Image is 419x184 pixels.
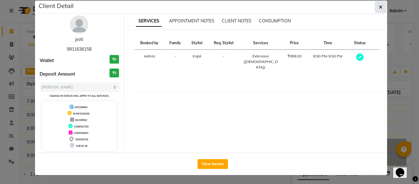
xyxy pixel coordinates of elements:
span: CONSUMPTION [259,18,291,24]
th: Stylist [186,37,208,50]
span: TENTATIVE [75,138,88,141]
span: 9911636158 [67,46,91,52]
a: jyoti [75,37,83,42]
span: CLIENT NOTES [222,18,252,24]
span: CONFIRMED [74,131,88,135]
span: APPOINTMENT NOTES [169,18,214,24]
span: Kajal [193,54,201,58]
span: CHECK-IN [76,144,87,147]
td: - [164,50,186,74]
span: Deposit Amount [40,71,75,78]
th: Req. Stylist [208,37,240,50]
th: Booked by [135,37,164,50]
td: 8:50 PM-9:50 PM [307,50,349,74]
small: Change in status will apply to all services. [49,94,109,97]
span: IN PROGRESS [73,112,90,115]
div: Extension ([DEMOGRAPHIC_DATA]) [243,53,279,70]
button: View Invoice [198,159,228,169]
span: SERVICES [136,16,162,27]
span: Wallet [40,57,54,64]
h5: Client Detail [39,1,74,10]
td: Admin [135,50,164,74]
h3: ₹0 [110,69,119,77]
iframe: chat widget [393,159,413,178]
th: Services [240,37,282,50]
td: - [208,50,240,74]
th: Status [349,37,371,50]
span: DROPPED [75,119,87,122]
th: Price [282,37,307,50]
th: Family [164,37,186,50]
span: COMPLETED [74,125,89,128]
div: ₹999.00 [286,53,303,59]
h3: ₹0 [110,55,119,64]
span: UPCOMING [75,106,88,109]
th: Time [307,37,349,50]
img: avatar [70,15,88,34]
